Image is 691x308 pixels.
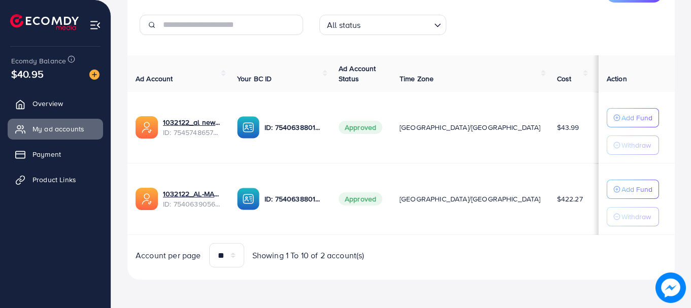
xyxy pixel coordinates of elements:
[400,194,541,204] span: [GEOGRAPHIC_DATA]/[GEOGRAPHIC_DATA]
[163,117,221,127] a: 1032122_al new_1756881546706
[237,116,259,139] img: ic-ba-acc.ded83a64.svg
[621,211,651,223] p: Withdraw
[557,74,572,84] span: Cost
[607,74,627,84] span: Action
[32,98,63,109] span: Overview
[89,70,100,80] img: image
[32,149,61,159] span: Payment
[607,135,659,155] button: Withdraw
[136,116,158,139] img: ic-ads-acc.e4c84228.svg
[11,66,44,81] span: $40.95
[11,56,66,66] span: Ecomdy Balance
[621,183,652,195] p: Add Fund
[621,139,651,151] p: Withdraw
[339,192,382,206] span: Approved
[163,117,221,138] div: <span class='underline'>1032122_al new_1756881546706</span></br>7545748657711988753
[339,121,382,134] span: Approved
[557,194,583,204] span: $422.27
[252,250,365,261] span: Showing 1 To 10 of 2 account(s)
[557,122,579,132] span: $43.99
[237,188,259,210] img: ic-ba-acc.ded83a64.svg
[400,74,434,84] span: Time Zone
[89,19,101,31] img: menu
[657,275,683,300] img: image
[607,207,659,226] button: Withdraw
[163,199,221,209] span: ID: 7540639056867557392
[319,15,446,35] div: Search for option
[325,18,363,32] span: All status
[8,93,103,114] a: Overview
[32,124,84,134] span: My ad accounts
[364,16,430,32] input: Search for option
[607,108,659,127] button: Add Fund
[136,250,201,261] span: Account per page
[10,14,79,30] img: logo
[163,189,221,210] div: <span class='underline'>1032122_AL-MAKKAH_1755691890611</span></br>7540639056867557392
[607,180,659,199] button: Add Fund
[621,112,652,124] p: Add Fund
[237,74,272,84] span: Your BC ID
[265,121,322,133] p: ID: 7540638801937629201
[265,193,322,205] p: ID: 7540638801937629201
[8,119,103,139] a: My ad accounts
[8,169,103,190] a: Product Links
[400,122,541,132] span: [GEOGRAPHIC_DATA]/[GEOGRAPHIC_DATA]
[339,63,376,84] span: Ad Account Status
[8,144,103,164] a: Payment
[136,188,158,210] img: ic-ads-acc.e4c84228.svg
[136,74,173,84] span: Ad Account
[163,189,221,199] a: 1032122_AL-MAKKAH_1755691890611
[163,127,221,138] span: ID: 7545748657711988753
[32,175,76,185] span: Product Links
